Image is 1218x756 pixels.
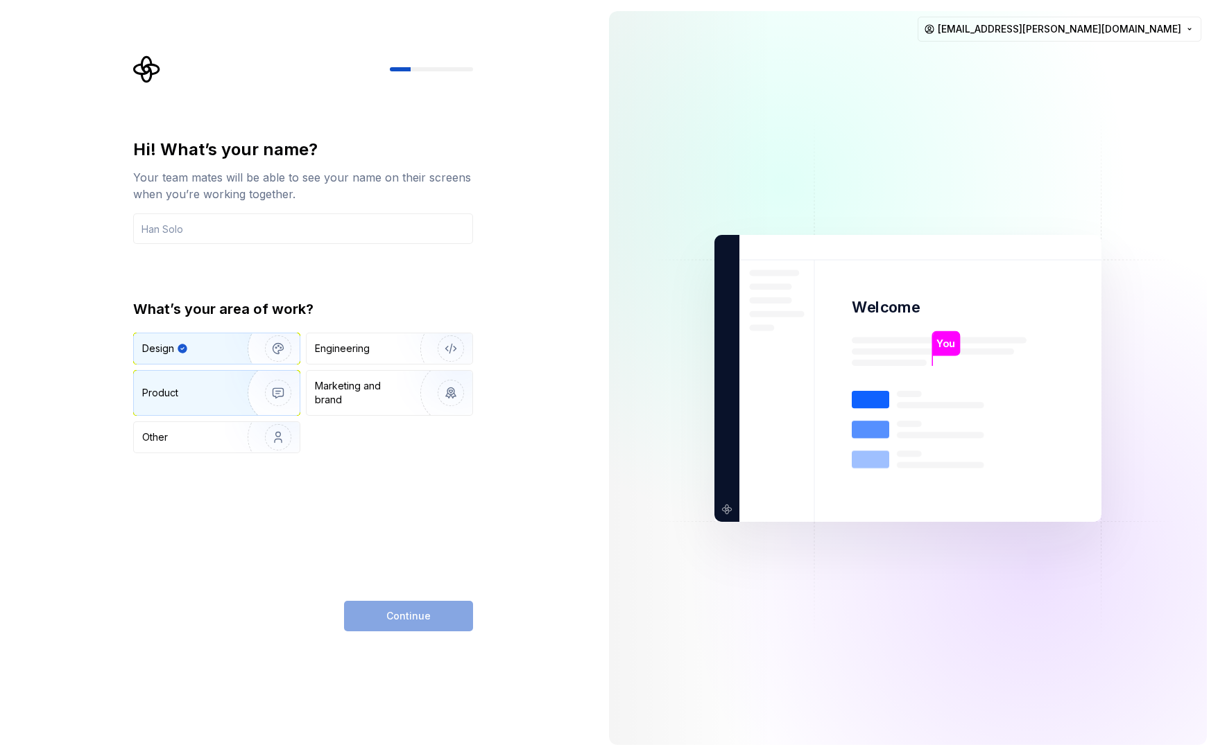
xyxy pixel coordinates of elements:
[142,386,178,400] div: Product
[315,379,409,407] div: Marketing and brand
[936,335,955,351] p: You
[133,169,473,202] div: Your team mates will be able to see your name on their screens when you’re working together.
[133,139,473,161] div: Hi! What’s your name?
[852,297,920,317] p: Welcome
[918,17,1201,42] button: [EMAIL_ADDRESS][PERSON_NAME][DOMAIN_NAME]
[133,55,161,83] svg: Supernova Logo
[142,342,174,355] div: Design
[133,213,473,244] input: Han Solo
[133,299,473,319] div: What’s your area of work?
[938,22,1181,36] span: [EMAIL_ADDRESS][PERSON_NAME][DOMAIN_NAME]
[315,342,370,355] div: Engineering
[142,430,168,444] div: Other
